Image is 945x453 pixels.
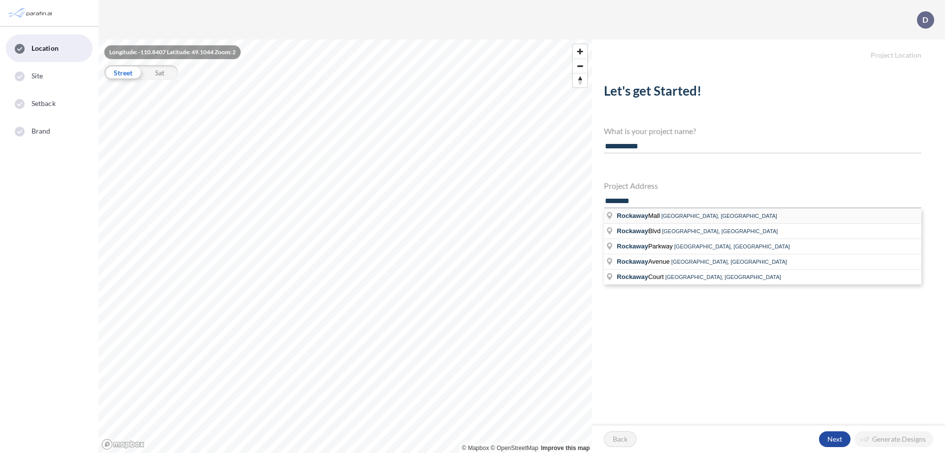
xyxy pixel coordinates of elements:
[462,445,489,452] a: Mapbox
[617,243,674,250] span: Parkway
[98,39,592,453] canvas: Map
[827,434,842,444] p: Next
[661,213,777,219] span: [GEOGRAPHIC_DATA], [GEOGRAPHIC_DATA]
[665,274,781,280] span: [GEOGRAPHIC_DATA], [GEOGRAPHIC_DATA]
[101,439,145,450] a: Mapbox homepage
[922,15,928,24] p: D
[491,445,538,452] a: OpenStreetMap
[604,126,921,136] h4: What is your project name?
[617,212,661,219] span: Mall
[573,73,587,87] button: Reset bearing to north
[671,259,787,265] span: [GEOGRAPHIC_DATA], [GEOGRAPHIC_DATA]
[674,244,790,249] span: [GEOGRAPHIC_DATA], [GEOGRAPHIC_DATA]
[31,99,56,108] span: Setback
[604,83,921,103] h2: Let's get Started!
[819,431,850,447] button: Next
[104,65,141,80] div: Street
[104,45,241,59] div: Longitude: -110.8407 Latitude: 49.1044 Zoom: 2
[617,273,665,280] span: Court
[617,227,662,235] span: Blvd
[617,227,648,235] span: Rockaway
[541,445,590,452] a: Improve this map
[617,243,648,250] span: Rockaway
[604,181,921,190] h4: Project Address
[7,4,55,22] img: Parafin
[31,43,59,53] span: Location
[141,65,178,80] div: Sat
[617,212,648,219] span: Rockaway
[662,228,778,234] span: [GEOGRAPHIC_DATA], [GEOGRAPHIC_DATA]
[31,126,51,136] span: Brand
[573,59,587,73] button: Zoom out
[31,71,43,81] span: Site
[592,39,945,60] h5: Project Location
[617,273,648,280] span: Rockaway
[617,258,671,265] span: Avenue
[573,44,587,59] button: Zoom in
[617,258,648,265] span: Rockaway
